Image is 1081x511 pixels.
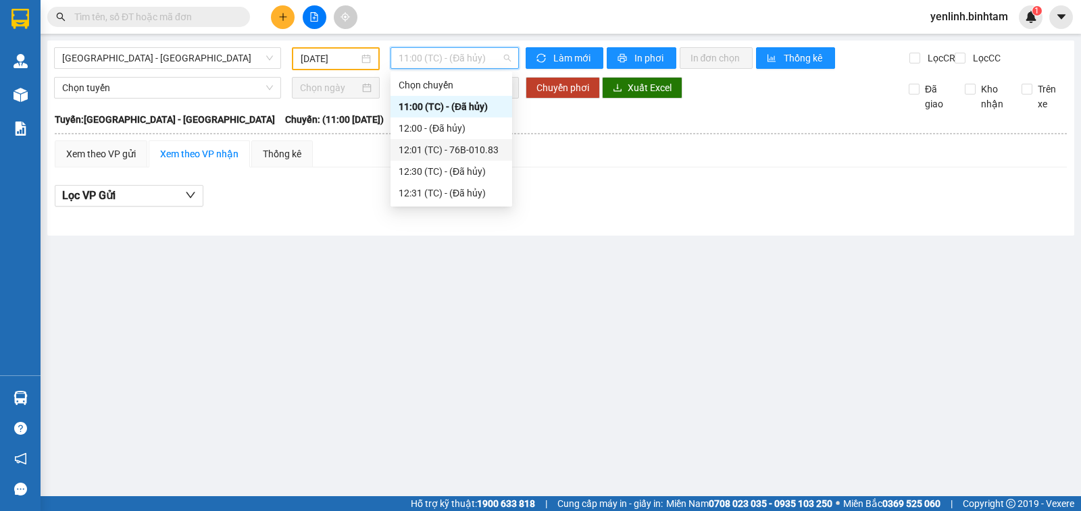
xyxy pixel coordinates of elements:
[56,12,66,22] span: search
[14,54,28,68] img: warehouse-icon
[767,53,778,64] span: bar-chart
[66,146,136,161] div: Xem theo VP gửi
[399,99,504,114] div: 11:00 (TC) - (Đã hủy)
[14,122,28,136] img: solution-icon
[11,9,29,29] img: logo-vxr
[14,391,28,405] img: warehouse-icon
[634,51,665,65] span: In phơi
[618,53,629,64] span: printer
[1049,5,1073,29] button: caret-down
[882,498,940,509] strong: 0369 525 060
[526,47,603,69] button: syncLàm mới
[399,164,504,179] div: 12:30 (TC) - (Đã hủy)
[399,78,504,92] div: Chọn chuyến
[666,496,832,511] span: Miền Nam
[680,47,753,69] button: In đơn chọn
[602,77,682,99] button: downloadXuất Excel
[14,452,27,465] span: notification
[607,47,676,69] button: printerIn phơi
[62,48,273,68] span: Quảng Ngãi - Hà Nội
[536,53,548,64] span: sync
[303,5,326,29] button: file-add
[920,8,1019,25] span: yenlinh.binhtam
[334,5,357,29] button: aim
[55,185,203,207] button: Lọc VP Gửi
[160,146,238,161] div: Xem theo VP nhận
[784,51,824,65] span: Thống kê
[14,422,27,435] span: question-circle
[1032,6,1042,16] sup: 1
[836,501,840,506] span: ⚪️
[1006,499,1015,508] span: copyright
[278,12,288,22] span: plus
[301,51,359,66] input: 11/08/2025
[1055,11,1067,23] span: caret-down
[341,12,350,22] span: aim
[55,114,275,125] b: Tuyến: [GEOGRAPHIC_DATA] - [GEOGRAPHIC_DATA]
[411,496,535,511] span: Hỗ trợ kỹ thuật:
[545,496,547,511] span: |
[553,51,593,65] span: Làm mới
[14,88,28,102] img: warehouse-icon
[399,142,504,157] div: 12:01 (TC) - 76B-010.83
[843,496,940,511] span: Miền Bắc
[399,186,504,200] div: 12:31 (TC) - (Đã hủy)
[920,82,955,111] span: Đã giao
[271,5,295,29] button: plus
[1025,11,1037,23] img: icon-new-feature
[967,51,1003,65] span: Lọc CC
[709,498,832,509] strong: 0708 023 035 - 0935 103 250
[477,498,535,509] strong: 1900 633 818
[309,12,319,22] span: file-add
[951,496,953,511] span: |
[399,121,504,136] div: 12:00 - (Đã hủy)
[399,48,510,68] span: 11:00 (TC) - (Đã hủy)
[300,80,360,95] input: Chọn ngày
[391,74,512,96] div: Chọn chuyến
[285,112,384,127] span: Chuyến: (11:00 [DATE])
[263,146,301,161] div: Thống kê
[1032,82,1067,111] span: Trên xe
[976,82,1011,111] span: Kho nhận
[557,496,663,511] span: Cung cấp máy in - giấy in:
[1034,6,1039,16] span: 1
[62,187,116,204] span: Lọc VP Gửi
[62,78,273,98] span: Chọn tuyến
[74,9,234,24] input: Tìm tên, số ĐT hoặc mã đơn
[14,483,27,495] span: message
[185,190,196,200] span: down
[526,77,600,99] button: Chuyển phơi
[922,51,957,65] span: Lọc CR
[756,47,835,69] button: bar-chartThống kê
